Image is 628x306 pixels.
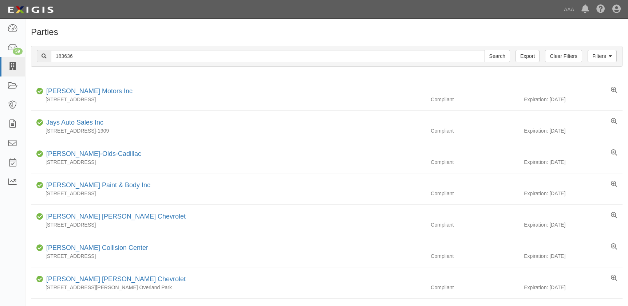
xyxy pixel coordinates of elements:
a: Export [516,50,540,62]
div: [STREET_ADDRESS] [31,158,425,166]
a: [PERSON_NAME] [PERSON_NAME] Chevrolet [46,275,186,283]
i: Compliant [36,214,43,219]
a: Jays Auto Sales Inc [46,119,103,126]
a: Filters [588,50,617,62]
a: View results summary [611,275,617,282]
i: Compliant [36,183,43,188]
div: Keller Motors Inc [43,87,133,96]
div: Expiration: [DATE] [524,158,623,166]
input: Search [51,50,485,62]
div: [STREET_ADDRESS][PERSON_NAME] Overland Park [31,284,425,291]
div: [STREET_ADDRESS] [31,252,425,260]
div: Compliant [425,252,524,260]
i: Compliant [36,120,43,125]
a: Clear Filters [545,50,582,62]
img: logo-5460c22ac91f19d4615b14bd174203de0afe785f0fc80cf4dbbc73dc1793850b.png [5,3,56,16]
a: View results summary [611,118,617,125]
div: Compliant [425,284,524,291]
div: Compliant [425,96,524,103]
a: [PERSON_NAME] Motors Inc [46,87,133,95]
div: Baldwin Chevy-Olds-Cadillac [43,149,141,159]
div: McCarthy Morse Chevrolet [43,275,186,284]
i: Compliant [36,152,43,157]
i: Help Center - Complianz [596,5,605,14]
div: Compliant [425,190,524,197]
div: Chrisenberry Paint & Body Inc [43,181,150,190]
div: Expiration: [DATE] [524,127,623,134]
input: Search [485,50,510,62]
div: McCarthy Collision Center [43,243,148,253]
div: Expiration: [DATE] [524,96,623,103]
div: 59 [13,48,23,55]
a: AAA [560,2,578,17]
a: [PERSON_NAME]-Olds-Cadillac [46,150,141,157]
a: View results summary [611,149,617,157]
div: Jim Butler Linn Chevrolet [43,212,186,221]
a: View results summary [611,87,617,94]
div: [STREET_ADDRESS] [31,221,425,228]
div: [STREET_ADDRESS] [31,190,425,197]
i: Compliant [36,89,43,94]
div: Jays Auto Sales Inc [43,118,103,127]
div: Compliant [425,221,524,228]
i: Compliant [36,277,43,282]
div: Compliant [425,158,524,166]
i: Compliant [36,246,43,251]
div: Expiration: [DATE] [524,284,623,291]
a: View results summary [611,243,617,251]
div: [STREET_ADDRESS]-1909 [31,127,425,134]
div: Expiration: [DATE] [524,252,623,260]
div: Compliant [425,127,524,134]
a: [PERSON_NAME] Paint & Body Inc [46,181,150,189]
div: [STREET_ADDRESS] [31,96,425,103]
div: Expiration: [DATE] [524,221,623,228]
a: [PERSON_NAME] Collision Center [46,244,148,251]
a: View results summary [611,181,617,188]
a: View results summary [611,212,617,219]
h1: Parties [31,27,623,37]
a: [PERSON_NAME] [PERSON_NAME] Chevrolet [46,213,186,220]
div: Expiration: [DATE] [524,190,623,197]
